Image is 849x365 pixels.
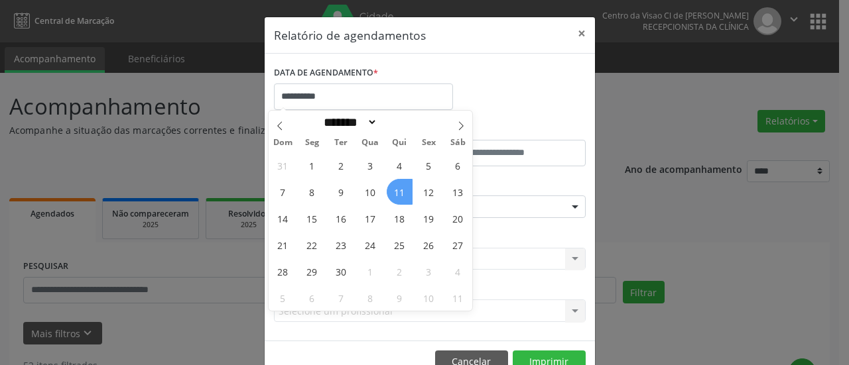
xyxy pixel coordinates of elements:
[445,232,471,258] span: Setembro 27, 2025
[358,205,383,231] span: Setembro 17, 2025
[270,285,296,311] span: Outubro 5, 2025
[358,152,383,178] span: Setembro 3, 2025
[445,258,471,284] span: Outubro 4, 2025
[358,232,383,258] span: Setembro 24, 2025
[270,152,296,178] span: Agosto 31, 2025
[568,17,595,50] button: Close
[358,179,383,205] span: Setembro 10, 2025
[358,285,383,311] span: Outubro 8, 2025
[387,232,413,258] span: Setembro 25, 2025
[416,205,442,231] span: Setembro 19, 2025
[328,152,354,178] span: Setembro 2, 2025
[414,138,443,147] span: Sex
[445,152,471,178] span: Setembro 6, 2025
[270,179,296,205] span: Setembro 7, 2025
[299,258,325,284] span: Setembro 29, 2025
[416,285,442,311] span: Outubro 10, 2025
[358,258,383,284] span: Outubro 1, 2025
[433,119,586,140] label: ATÉ
[299,285,325,311] span: Outubro 6, 2025
[387,152,413,178] span: Setembro 4, 2025
[416,179,442,205] span: Setembro 12, 2025
[299,152,325,178] span: Setembro 1, 2025
[385,138,414,147] span: Qui
[328,232,354,258] span: Setembro 23, 2025
[270,258,296,284] span: Setembro 28, 2025
[270,232,296,258] span: Setembro 21, 2025
[328,179,354,205] span: Setembro 9, 2025
[387,179,413,205] span: Setembro 11, 2025
[377,115,421,129] input: Year
[328,285,354,311] span: Outubro 7, 2025
[443,138,472,147] span: Sáb
[299,179,325,205] span: Setembro 8, 2025
[320,115,378,129] select: Month
[299,232,325,258] span: Setembro 22, 2025
[269,138,298,147] span: Dom
[328,205,354,231] span: Setembro 16, 2025
[416,232,442,258] span: Setembro 26, 2025
[445,205,471,231] span: Setembro 20, 2025
[274,63,378,83] label: DATA DE AGENDAMENTO
[326,138,356,147] span: Ter
[274,26,426,44] h5: Relatório de agendamentos
[328,258,354,284] span: Setembro 30, 2025
[387,285,413,311] span: Outubro 9, 2025
[445,285,471,311] span: Outubro 11, 2025
[387,205,413,231] span: Setembro 18, 2025
[270,205,296,231] span: Setembro 14, 2025
[416,258,442,284] span: Outubro 3, 2025
[356,138,385,147] span: Qua
[297,138,326,147] span: Seg
[299,205,325,231] span: Setembro 15, 2025
[445,179,471,205] span: Setembro 13, 2025
[387,258,413,284] span: Outubro 2, 2025
[416,152,442,178] span: Setembro 5, 2025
